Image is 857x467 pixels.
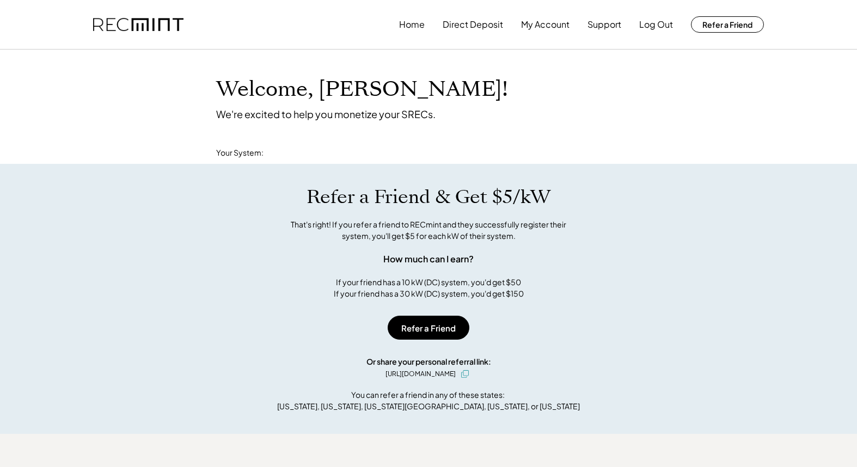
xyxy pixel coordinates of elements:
button: Direct Deposit [443,14,503,35]
div: You can refer a friend in any of these states: [US_STATE], [US_STATE], [US_STATE][GEOGRAPHIC_DATA... [277,389,580,412]
button: Refer a Friend [691,16,764,33]
div: [URL][DOMAIN_NAME] [385,369,456,379]
button: Refer a Friend [388,316,469,340]
div: How much can I earn? [383,253,474,266]
h1: Welcome, [PERSON_NAME]! [216,77,508,102]
button: Support [587,14,621,35]
div: That's right! If you refer a friend to RECmint and they successfully register their system, you'l... [279,219,578,242]
button: Log Out [639,14,673,35]
button: Home [399,14,425,35]
h1: Refer a Friend & Get $5/kW [307,186,550,208]
div: We're excited to help you monetize your SRECs. [216,108,436,120]
div: If your friend has a 10 kW (DC) system, you'd get $50 If your friend has a 30 kW (DC) system, you... [334,276,524,299]
div: Or share your personal referral link: [366,356,491,367]
img: recmint-logotype%403x.png [93,18,183,32]
button: My Account [521,14,570,35]
button: click to copy [458,367,472,380]
div: Your System: [216,148,264,158]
